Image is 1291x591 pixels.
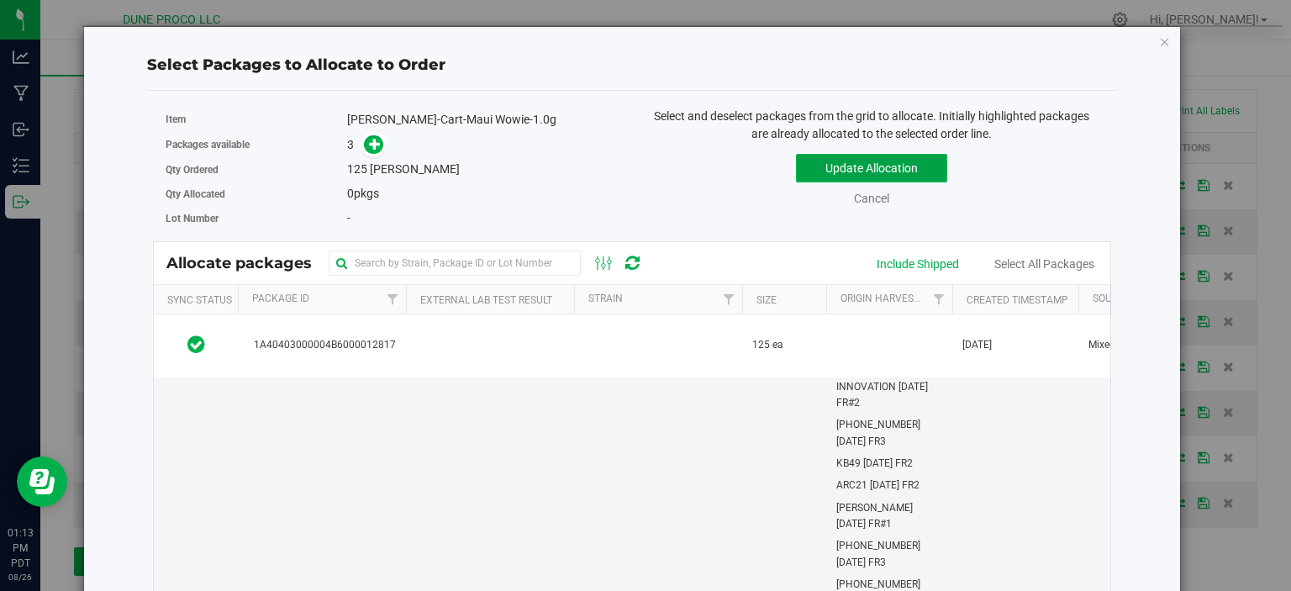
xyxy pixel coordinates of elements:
[756,294,777,306] a: Size
[854,192,889,205] a: Cancel
[796,154,947,182] button: Update Allocation
[836,379,942,411] span: INNOVATION [DATE] FR#2
[166,137,347,152] label: Packages available
[347,162,367,176] span: 125
[166,211,347,226] label: Lot Number
[752,337,783,353] span: 125 ea
[166,187,347,202] label: Qty Allocated
[1093,293,1157,304] a: Source Type
[167,294,232,306] a: Sync Status
[166,162,347,177] label: Qty Ordered
[877,256,959,273] div: Include Shipped
[836,500,942,532] span: [PERSON_NAME] [DATE] FR#1
[166,112,347,127] label: Item
[347,211,350,224] span: -
[654,109,1089,140] span: Select and deselect packages from the grid to allocate. Initially highlighted packages are alread...
[248,337,396,353] span: 1A40403000004B6000012817
[147,54,1117,77] div: Select Packages to Allocate to Order
[836,417,942,449] span: [PHONE_NUMBER][DATE] FR3
[420,294,552,306] a: External Lab Test Result
[836,538,942,570] span: [PHONE_NUMBER][DATE] FR3
[967,294,1068,306] a: Created Timestamp
[714,285,742,314] a: Filter
[370,162,460,176] span: [PERSON_NAME]
[925,285,952,314] a: Filter
[962,337,992,353] span: [DATE]
[994,257,1094,271] a: Select All Packages
[347,111,619,129] div: [PERSON_NAME]-Cart-Maui Wowie-1.0g
[187,333,205,356] span: In Sync
[378,285,406,314] a: Filter
[347,187,379,200] span: pkgs
[588,293,623,304] a: Strain
[840,293,925,304] a: Origin Harvests
[347,138,354,151] span: 3
[836,478,920,493] span: ARC21 [DATE] FR2
[347,187,354,200] span: 0
[252,293,309,304] a: Package Id
[1088,337,1115,353] span: Mixed
[836,456,913,472] span: KB49 [DATE] FR2
[17,456,67,507] iframe: Resource center
[166,254,329,272] span: Allocate packages
[329,251,581,276] input: Search by Strain, Package ID or Lot Number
